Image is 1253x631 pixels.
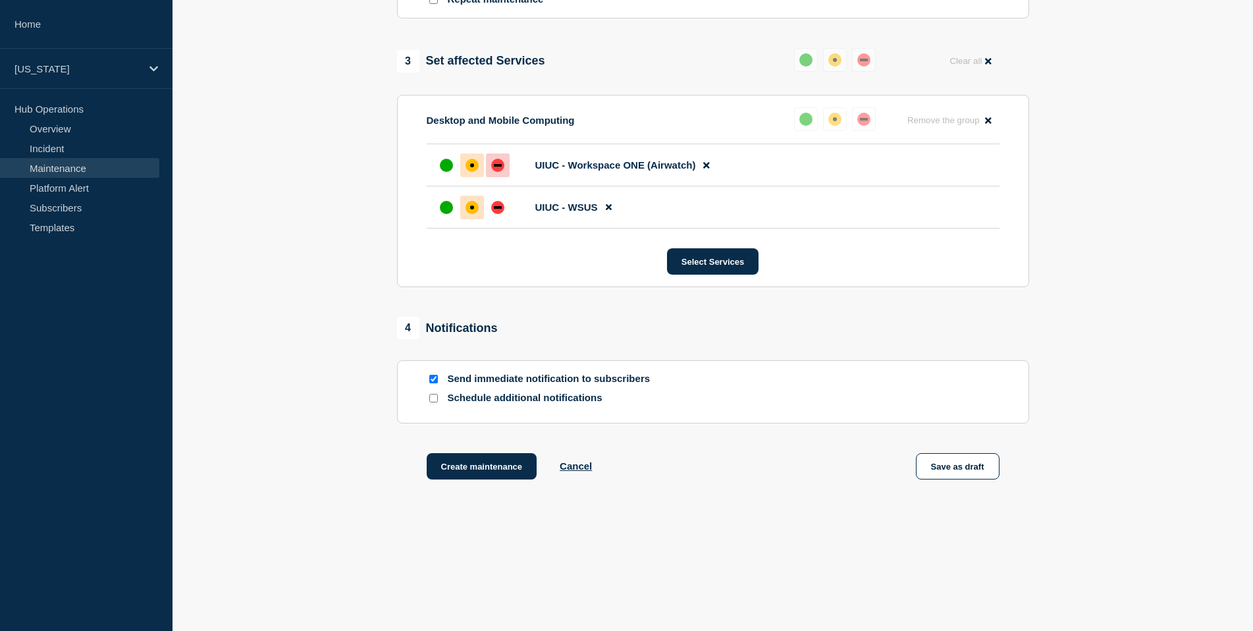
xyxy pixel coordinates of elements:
[397,317,419,339] span: 4
[427,115,575,126] p: Desktop and Mobile Computing
[794,48,818,72] button: up
[794,107,818,131] button: up
[799,113,813,126] div: up
[466,201,479,214] div: affected
[397,50,545,72] div: Set affected Services
[14,63,141,74] p: [US_STATE]
[823,107,847,131] button: affected
[491,159,504,172] div: down
[852,107,876,131] button: down
[440,159,453,172] div: up
[429,394,438,402] input: Schedule additional notifications
[799,53,813,67] div: up
[448,373,658,385] p: Send immediate notification to subscribers
[466,159,479,172] div: affected
[397,317,498,339] div: Notifications
[899,107,1000,133] button: Remove the group
[823,48,847,72] button: affected
[448,392,658,404] p: Schedule additional notifications
[828,113,841,126] div: affected
[397,50,419,72] span: 3
[828,53,841,67] div: affected
[916,453,1000,480] button: Save as draft
[857,113,870,126] div: down
[429,375,438,383] input: Send immediate notification to subscribers
[560,460,592,472] button: Cancel
[907,115,980,125] span: Remove the group
[440,201,453,214] div: up
[535,159,696,171] span: UIUC - Workspace ONE (Airwatch)
[491,201,504,214] div: down
[667,248,759,275] button: Select Services
[852,48,876,72] button: down
[427,453,537,480] button: Create maintenance
[942,48,999,74] button: Clear all
[535,202,598,213] span: UIUC - WSUS
[857,53,870,67] div: down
